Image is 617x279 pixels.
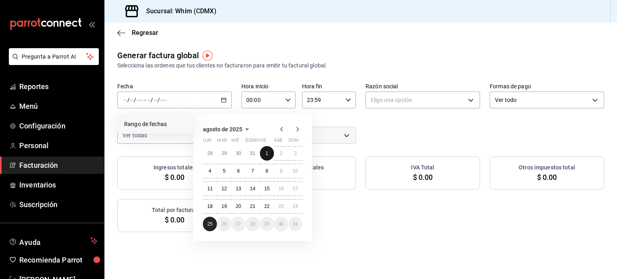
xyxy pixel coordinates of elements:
button: 24 de agosto de 2025 [288,199,302,214]
button: 26 de agosto de 2025 [217,217,231,231]
h3: Otros impuestos total [519,163,575,172]
button: 2 de agosto de 2025 [274,146,288,161]
button: 19 de agosto de 2025 [217,199,231,214]
span: Ver todas [123,131,147,139]
span: Menú [19,101,98,112]
button: 20 de agosto de 2025 [231,199,245,214]
button: 11 de agosto de 2025 [203,181,217,196]
span: / [151,97,153,103]
h3: Ingresos totales [153,163,196,172]
abbr: 25 de agosto de 2025 [207,221,212,227]
button: 14 de agosto de 2025 [245,181,259,196]
span: / [127,97,130,103]
span: Recomienda Parrot [19,255,98,265]
button: 31 de agosto de 2025 [288,217,302,231]
abbr: 31 de agosto de 2025 [293,221,298,227]
span: Ayuda [19,236,87,246]
span: Reportes [19,81,98,92]
button: 28 de agosto de 2025 [245,217,259,231]
button: 27 de agosto de 2025 [231,217,245,231]
div: Elige una opción [366,92,480,108]
span: Configuración [19,120,98,131]
span: $ 0.00 [413,172,433,183]
button: 29 de julio de 2025 [217,146,231,161]
input: -- [153,97,157,103]
button: 4 de agosto de 2025 [203,164,217,178]
abbr: 21 de agosto de 2025 [250,204,255,209]
button: 1 de agosto de 2025 [260,146,274,161]
abbr: 1 de agosto de 2025 [266,151,268,156]
span: Rango de fechas [124,120,186,128]
abbr: sábado [274,138,282,146]
span: $ 0.00 [165,172,185,183]
abbr: lunes [203,138,211,146]
abbr: 27 de agosto de 2025 [236,221,241,227]
button: 21 de agosto de 2025 [245,199,259,214]
div: Selecciona las ordenes que tus clientes no facturaron para emitir tu factural global. [117,61,604,70]
label: Formas de pago [490,83,604,89]
span: Facturación [19,160,98,171]
span: Pregunta a Parrot AI [22,53,86,61]
abbr: 2 de agosto de 2025 [280,151,282,156]
abbr: martes [217,138,227,146]
button: 15 de agosto de 2025 [260,181,274,196]
a: Pregunta a Parrot AI [6,58,99,67]
abbr: 7 de agosto de 2025 [251,168,254,174]
abbr: 5 de agosto de 2025 [223,168,226,174]
h3: Sucursal: Whim (CDMX) [140,6,217,16]
button: 16 de agosto de 2025 [274,181,288,196]
abbr: 17 de agosto de 2025 [293,186,298,191]
button: 17 de agosto de 2025 [288,181,302,196]
h3: Total por facturar [152,206,197,214]
button: open_drawer_menu [88,21,95,27]
label: Razón social [366,83,480,89]
abbr: 24 de agosto de 2025 [293,204,298,209]
abbr: 30 de julio de 2025 [236,151,241,156]
button: agosto de 2025 [203,124,252,134]
button: 23 de agosto de 2025 [274,199,288,214]
abbr: 10 de agosto de 2025 [293,168,298,174]
input: ---- [136,97,143,103]
img: Tooltip marker [202,51,212,61]
span: $ 0.00 [537,172,557,183]
button: 7 de agosto de 2025 [245,164,259,178]
abbr: viernes [260,138,266,146]
div: Generar factura global [117,49,199,61]
span: agosto de 2025 [203,126,242,132]
button: 22 de agosto de 2025 [260,199,274,214]
abbr: 3 de agosto de 2025 [294,151,297,156]
button: 8 de agosto de 2025 [260,164,274,178]
abbr: 12 de agosto de 2025 [221,186,227,191]
button: 25 de agosto de 2025 [203,217,217,231]
abbr: 14 de agosto de 2025 [250,186,255,191]
button: 10 de agosto de 2025 [288,164,302,178]
abbr: 23 de agosto de 2025 [278,204,284,209]
abbr: 28 de julio de 2025 [207,151,212,156]
abbr: domingo [288,138,298,146]
span: $ 0.00 [165,214,185,225]
button: 30 de julio de 2025 [231,146,245,161]
div: Ver todo [490,92,604,108]
button: 6 de agosto de 2025 [231,164,245,178]
button: 12 de agosto de 2025 [217,181,231,196]
button: 13 de agosto de 2025 [231,181,245,196]
span: / [157,97,160,103]
abbr: 13 de agosto de 2025 [236,186,241,191]
abbr: jueves [245,138,293,146]
abbr: 29 de julio de 2025 [221,151,227,156]
input: ---- [160,97,167,103]
label: Hora fin [302,83,356,89]
abbr: miércoles [231,138,239,146]
abbr: 31 de julio de 2025 [250,151,255,156]
abbr: 6 de agosto de 2025 [237,168,240,174]
button: 28 de julio de 2025 [203,146,217,161]
button: Pregunta a Parrot AI [9,48,99,65]
button: 29 de agosto de 2025 [260,217,274,231]
span: / [134,97,136,103]
span: Suscripción [19,199,98,210]
label: Hora inicio [241,83,296,89]
abbr: 16 de agosto de 2025 [278,186,284,191]
span: - [144,97,146,103]
abbr: 26 de agosto de 2025 [221,221,227,227]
